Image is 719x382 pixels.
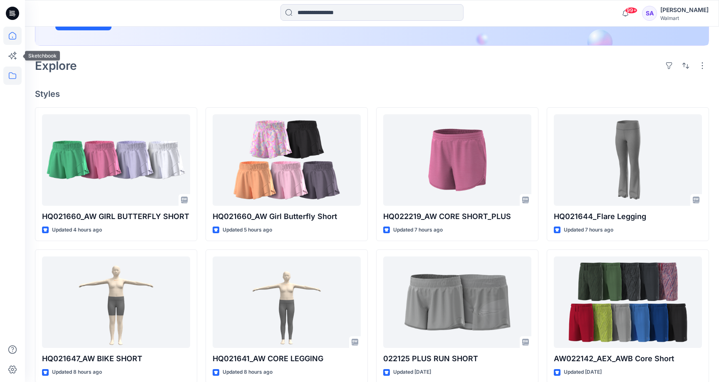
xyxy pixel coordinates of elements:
p: Updated 7 hours ago [564,226,613,234]
p: HQ021647_AW BIKE SHORT [42,353,190,365]
a: HQ021644_Flare Legging [554,114,702,206]
p: HQ021660_AW Girl Butterfly Short [213,211,361,222]
div: Walmart [660,15,709,21]
p: HQ021644_Flare Legging [554,211,702,222]
p: Updated 8 hours ago [52,368,102,377]
a: 022125 PLUS RUN SHORT [383,256,531,348]
p: AW022142_AEX_AWB Core Short [554,353,702,365]
h4: Styles [35,89,709,99]
a: HQ021660_AW GIRL BUTTERFLY SHORT [42,114,190,206]
a: HQ022219_AW CORE SHORT_PLUS [383,114,531,206]
p: HQ022219_AW CORE SHORT_PLUS [383,211,531,222]
p: HQ021660_AW GIRL BUTTERFLY SHORT [42,211,190,222]
a: HQ021647_AW BIKE SHORT [42,256,190,348]
a: HQ021641_AW CORE LEGGING [213,256,361,348]
p: Updated [DATE] [564,368,602,377]
div: [PERSON_NAME] [660,5,709,15]
a: AW022142_AEX_AWB Core Short [554,256,702,348]
span: 99+ [625,7,637,14]
p: Updated 5 hours ago [223,226,272,234]
p: Updated 8 hours ago [223,368,273,377]
p: HQ021641_AW CORE LEGGING [213,353,361,365]
p: 022125 PLUS RUN SHORT [383,353,531,365]
p: Updated 4 hours ago [52,226,102,234]
div: SA [642,6,657,21]
a: HQ021660_AW Girl Butterfly Short [213,114,361,206]
p: Updated [DATE] [393,368,431,377]
p: Updated 7 hours ago [393,226,443,234]
h2: Explore [35,59,77,72]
